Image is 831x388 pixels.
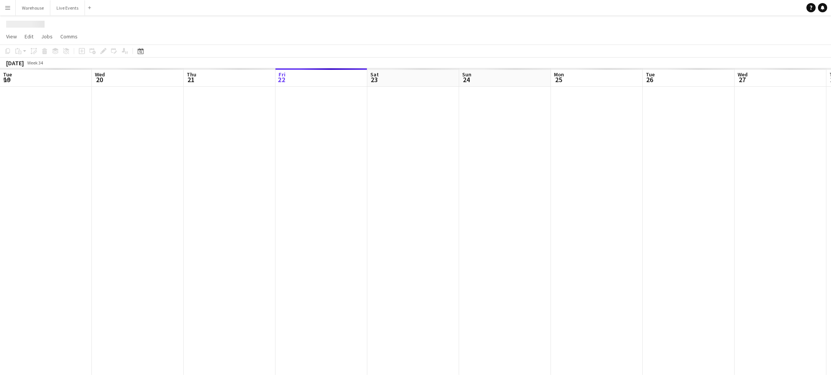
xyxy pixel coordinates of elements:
span: Edit [25,33,33,40]
span: Mon [554,71,564,78]
button: Live Events [50,0,85,15]
span: Fri [279,71,285,78]
span: 27 [736,75,748,84]
span: Wed [95,71,105,78]
span: Thu [187,71,196,78]
a: Edit [22,31,36,41]
span: 20 [94,75,105,84]
span: 21 [186,75,196,84]
span: 19 [2,75,12,84]
button: Warehouse [16,0,50,15]
span: Jobs [41,33,53,40]
a: Jobs [38,31,56,41]
span: 25 [553,75,564,84]
a: Comms [57,31,81,41]
span: Tue [3,71,12,78]
span: Wed [738,71,748,78]
span: 26 [645,75,655,84]
span: 24 [461,75,471,84]
span: Sun [462,71,471,78]
span: 23 [369,75,379,84]
span: View [6,33,17,40]
div: [DATE] [6,59,24,67]
span: Comms [60,33,78,40]
span: Sat [370,71,379,78]
span: 22 [277,75,285,84]
span: Tue [646,71,655,78]
a: View [3,31,20,41]
span: Week 34 [25,60,45,66]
